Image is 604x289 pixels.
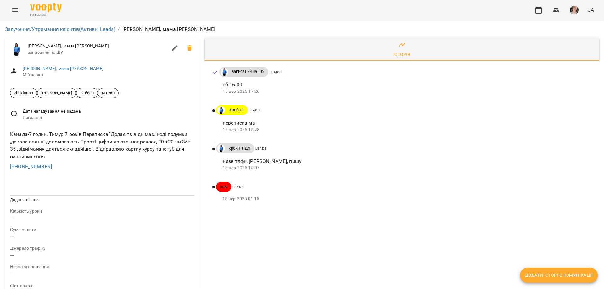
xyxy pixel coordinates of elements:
span: крок 1 НДЗ [225,146,254,151]
span: нові [216,184,232,190]
span: Нагадати [23,114,195,121]
button: Додати історію комунікації [520,268,598,283]
p: --- [10,252,195,259]
span: Мій клієнт [23,72,195,78]
p: field-description [10,208,195,214]
a: Дащенко Аня [219,68,228,76]
span: записаний на ШУ [28,49,167,56]
span: вайбер [76,90,98,96]
span: UA [587,7,594,13]
a: Залучення/Утримання клієнтів(Активні Leads) [5,26,115,32]
img: Дащенко Аня [10,43,23,56]
button: UA [585,4,596,16]
img: Voopty Logo [30,3,62,12]
p: field-description [10,227,195,233]
span: записаний на ШУ [228,69,268,75]
p: ндзв тлфн, [PERSON_NAME], пишу [223,158,589,165]
img: 6afb9eb6cc617cb6866001ac461bd93f.JPG [570,6,579,14]
span: [PERSON_NAME], мама [PERSON_NAME] [28,43,167,49]
p: --- [10,233,195,241]
p: field-description [10,245,195,252]
p: --- [10,270,195,278]
span: Leads [232,185,243,189]
span: Leads [249,108,260,112]
a: Дащенко Аня [216,106,225,114]
span: Leads [255,147,266,150]
span: ма укр [98,90,118,96]
p: --- [10,214,195,222]
p: 15 вер 2025 01:15 [222,196,589,202]
li: / [118,25,120,33]
img: Дащенко Аня [217,106,225,114]
span: Дата нагадування не задана [23,108,195,114]
p: переписка ма [223,119,589,127]
span: Додати історію комунікації [525,271,593,279]
nav: breadcrumb [5,25,599,33]
div: Канада-7 годин. Тимур 7 років.Переписка."Додає тв віднімає.Іноді подумки ,деколи пальці допомагаю... [9,129,196,161]
span: в роботі [225,107,248,113]
img: Дащенко Аня [221,68,228,76]
span: For Business [30,13,62,17]
p: 15 вер 2025 17:26 [223,88,589,95]
p: сб.16.00 [223,81,589,88]
span: zhukforma [10,90,37,96]
p: field-description [10,283,195,289]
p: 15 вер 2025 15:28 [223,127,589,133]
span: Додаткові поля [10,197,40,202]
a: Дащенко Аня [216,145,225,152]
a: [PHONE_NUMBER] [10,164,52,170]
span: Leads [270,70,281,74]
a: [PERSON_NAME], мама [PERSON_NAME] [23,66,104,71]
span: [PERSON_NAME] [37,90,76,96]
p: field-description [10,264,195,270]
p: 15 вер 2025 15:07 [223,165,589,171]
div: Історія [393,51,411,58]
p: [PERSON_NAME], мама [PERSON_NAME] [122,25,215,33]
img: Дащенко Аня [217,145,225,152]
button: Menu [8,3,23,18]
